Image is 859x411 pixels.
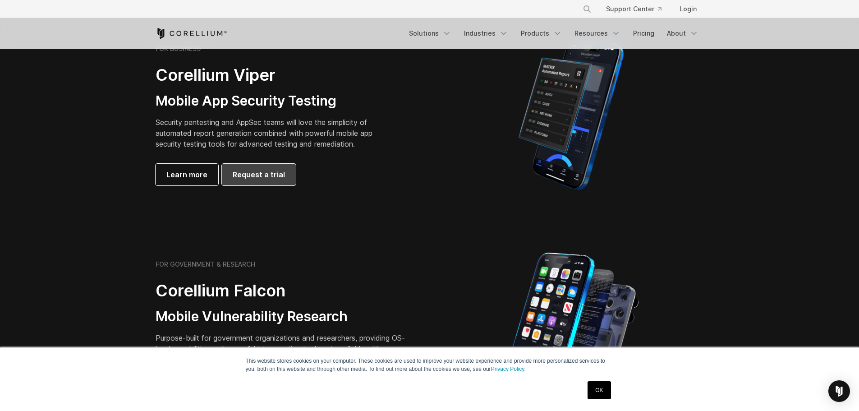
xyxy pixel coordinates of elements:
a: Corellium Home [156,28,227,39]
a: Support Center [599,1,669,17]
p: Security pentesting and AppSec teams will love the simplicity of automated report generation comb... [156,117,386,149]
div: Navigation Menu [404,25,704,42]
a: Login [672,1,704,17]
button: Search [579,1,595,17]
h3: Mobile App Security Testing [156,92,386,110]
p: This website stores cookies on your computer. These cookies are used to improve your website expe... [246,357,614,373]
a: Privacy Policy. [491,366,526,372]
a: Request a trial [222,164,296,185]
a: Industries [459,25,514,42]
a: Resources [569,25,626,42]
h2: Corellium Viper [156,65,386,85]
a: Solutions [404,25,457,42]
span: Learn more [166,169,207,180]
div: Navigation Menu [572,1,704,17]
h3: Mobile Vulnerability Research [156,308,408,325]
h6: FOR GOVERNMENT & RESEARCH [156,260,255,268]
a: OK [588,381,611,399]
h2: Corellium Falcon [156,281,408,301]
a: About [661,25,704,42]
span: Request a trial [233,169,285,180]
div: Open Intercom Messenger [828,380,850,402]
a: Pricing [628,25,660,42]
img: Corellium MATRIX automated report on iPhone showing app vulnerability test results across securit... [503,36,639,194]
img: iPhone model separated into the mechanics used to build the physical device. [503,252,639,410]
a: Learn more [156,164,218,185]
a: Products [515,25,567,42]
p: Purpose-built for government organizations and researchers, providing OS-level capabilities and p... [156,332,408,365]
